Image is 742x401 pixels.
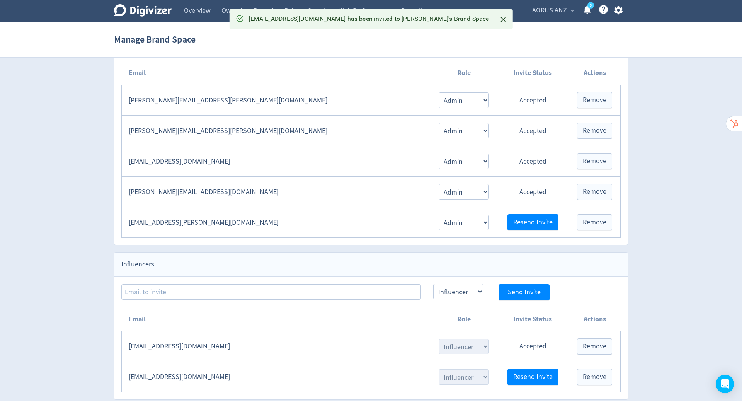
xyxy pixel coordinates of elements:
th: Invite Status [497,61,569,85]
button: Remove [577,369,612,385]
th: Role [431,307,497,331]
th: Role [431,61,497,85]
div: Influencers [114,253,628,276]
span: Remove [583,158,606,165]
th: Actions [569,307,620,331]
td: [EMAIL_ADDRESS][DOMAIN_NAME] [122,362,431,392]
button: Close [497,13,510,26]
td: Accepted [497,85,569,116]
text: 5 [590,3,592,8]
td: Accepted [497,177,569,207]
a: 5 [587,2,594,9]
button: Remove [577,153,612,169]
td: [EMAIL_ADDRESS][DOMAIN_NAME] [122,331,431,362]
h1: Manage Brand Space [114,27,196,52]
td: [PERSON_NAME][EMAIL_ADDRESS][DOMAIN_NAME] [122,177,431,207]
button: Remove [577,92,612,108]
td: Accepted [497,116,569,146]
span: Resend Invite [513,374,553,381]
span: Remove [583,374,606,381]
button: Remove [577,123,612,139]
td: [EMAIL_ADDRESS][DOMAIN_NAME] [122,146,431,177]
span: expand_more [569,7,576,14]
input: Email to invite [121,284,421,300]
div: Open Intercom Messenger [716,375,734,393]
button: Resend Invite [507,214,558,230]
button: Remove [577,184,612,200]
button: AORUS ANZ [529,4,576,17]
th: Email [122,61,431,85]
span: Remove [583,127,606,134]
div: [EMAIL_ADDRESS][DOMAIN_NAME] has been invited to [PERSON_NAME]'s Brand Space. [249,12,491,27]
td: [PERSON_NAME][EMAIL_ADDRESS][PERSON_NAME][DOMAIN_NAME] [122,116,431,146]
span: Remove [583,219,606,226]
span: Remove [583,97,606,104]
td: [PERSON_NAME][EMAIL_ADDRESS][PERSON_NAME][DOMAIN_NAME] [122,85,431,116]
td: [EMAIL_ADDRESS][PERSON_NAME][DOMAIN_NAME] [122,207,431,238]
th: Email [122,307,431,331]
th: Invite Status [497,307,569,331]
button: Resend Invite [507,369,558,385]
td: Accepted [497,146,569,177]
span: Send Invite [508,289,541,296]
button: Remove [577,214,612,230]
span: AORUS ANZ [532,4,567,17]
td: Accepted [497,331,569,362]
button: Send Invite [499,284,550,300]
th: Actions [569,61,620,85]
span: Remove [583,188,606,195]
button: Remove [577,338,612,355]
span: Remove [583,343,606,350]
span: Resend Invite [513,219,553,226]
